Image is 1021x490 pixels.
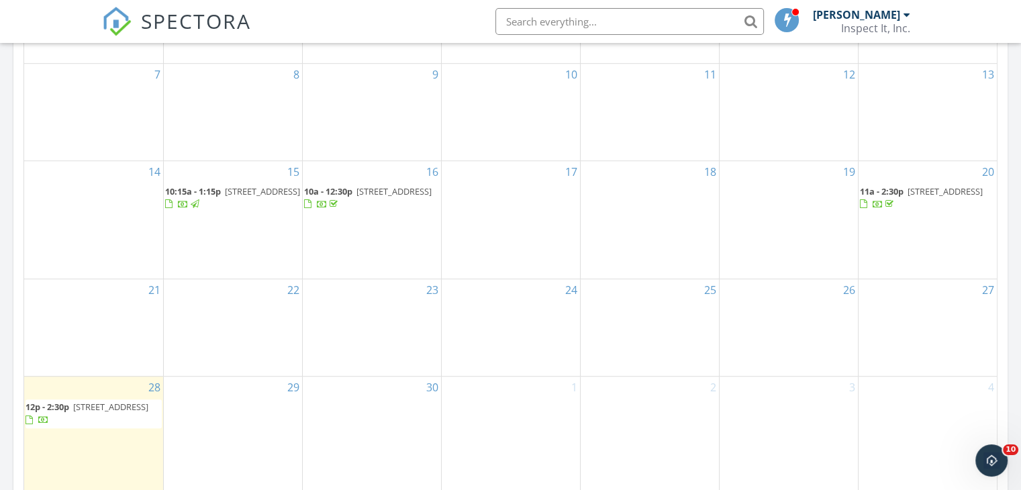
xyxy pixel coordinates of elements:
[102,7,132,36] img: The Best Home Inspection Software - Spectora
[858,63,997,160] td: Go to September 13, 2025
[302,63,441,160] td: Go to September 9, 2025
[719,279,858,377] td: Go to September 26, 2025
[146,279,163,301] a: Go to September 21, 2025
[580,63,719,160] td: Go to September 11, 2025
[424,279,441,301] a: Go to September 23, 2025
[580,160,719,279] td: Go to September 18, 2025
[285,161,302,183] a: Go to September 15, 2025
[495,8,764,35] input: Search everything...
[701,279,719,301] a: Go to September 25, 2025
[163,63,302,160] td: Go to September 8, 2025
[719,63,858,160] td: Go to September 12, 2025
[304,185,432,210] a: 10a - 12:30p [STREET_ADDRESS]
[979,279,997,301] a: Go to September 27, 2025
[291,64,302,85] a: Go to September 8, 2025
[908,185,983,197] span: [STREET_ADDRESS]
[563,64,580,85] a: Go to September 10, 2025
[569,377,580,398] a: Go to October 1, 2025
[701,161,719,183] a: Go to September 18, 2025
[304,185,352,197] span: 10a - 12:30p
[165,185,300,210] a: 10:15a - 1:15p [STREET_ADDRESS]
[441,63,580,160] td: Go to September 10, 2025
[302,160,441,279] td: Go to September 16, 2025
[430,64,441,85] a: Go to September 9, 2025
[26,401,148,426] a: 12p - 2:30p [STREET_ADDRESS]
[26,399,162,428] a: 12p - 2:30p [STREET_ADDRESS]
[860,185,904,197] span: 11a - 2:30p
[24,279,163,377] td: Go to September 21, 2025
[858,279,997,377] td: Go to September 27, 2025
[846,377,858,398] a: Go to October 3, 2025
[840,279,858,301] a: Go to September 26, 2025
[563,161,580,183] a: Go to September 17, 2025
[979,161,997,183] a: Go to September 20, 2025
[1003,444,1018,455] span: 10
[840,64,858,85] a: Go to September 12, 2025
[719,160,858,279] td: Go to September 19, 2025
[858,160,997,279] td: Go to September 20, 2025
[424,161,441,183] a: Go to September 16, 2025
[152,64,163,85] a: Go to September 7, 2025
[141,7,251,35] span: SPECTORA
[285,279,302,301] a: Go to September 22, 2025
[813,8,900,21] div: [PERSON_NAME]
[975,444,1008,477] iframe: Intercom live chat
[356,185,432,197] span: [STREET_ADDRESS]
[225,185,300,197] span: [STREET_ADDRESS]
[424,377,441,398] a: Go to September 30, 2025
[26,401,69,413] span: 12p - 2:30p
[563,279,580,301] a: Go to September 24, 2025
[73,401,148,413] span: [STREET_ADDRESS]
[441,279,580,377] td: Go to September 24, 2025
[840,161,858,183] a: Go to September 19, 2025
[708,377,719,398] a: Go to October 2, 2025
[979,64,997,85] a: Go to September 13, 2025
[102,18,251,46] a: SPECTORA
[24,63,163,160] td: Go to September 7, 2025
[285,377,302,398] a: Go to September 29, 2025
[441,160,580,279] td: Go to September 17, 2025
[163,279,302,377] td: Go to September 22, 2025
[165,185,221,197] span: 10:15a - 1:15p
[146,377,163,398] a: Go to September 28, 2025
[841,21,910,35] div: Inspect It, Inc.
[985,377,997,398] a: Go to October 4, 2025
[146,161,163,183] a: Go to September 14, 2025
[580,279,719,377] td: Go to September 25, 2025
[24,160,163,279] td: Go to September 14, 2025
[304,184,440,213] a: 10a - 12:30p [STREET_ADDRESS]
[860,184,996,213] a: 11a - 2:30p [STREET_ADDRESS]
[302,279,441,377] td: Go to September 23, 2025
[165,184,301,213] a: 10:15a - 1:15p [STREET_ADDRESS]
[860,185,983,210] a: 11a - 2:30p [STREET_ADDRESS]
[163,160,302,279] td: Go to September 15, 2025
[701,64,719,85] a: Go to September 11, 2025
